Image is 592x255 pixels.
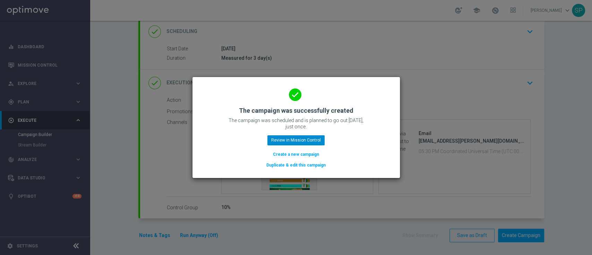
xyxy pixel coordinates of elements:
i: done [289,88,301,101]
button: Create a new campaign [272,151,320,158]
h2: The campaign was successfully created [239,107,353,115]
button: Duplicate & edit this campaign [266,161,326,169]
p: The campaign was scheduled and is planned to go out [DATE], just once. [227,117,366,130]
button: Review in Mission Control [267,135,325,145]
